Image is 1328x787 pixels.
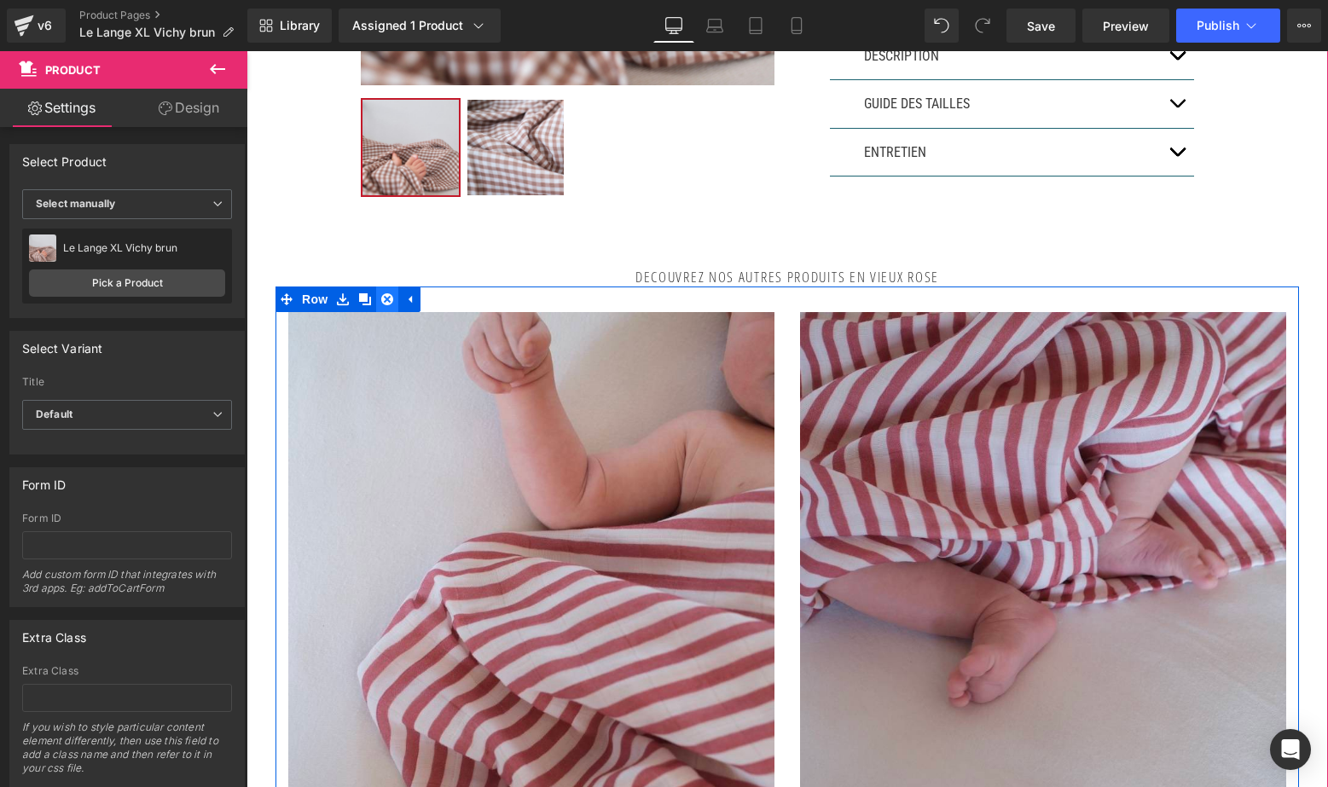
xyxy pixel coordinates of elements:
img: Le Lange XL Vichy brun [221,49,317,145]
div: Select Product [22,145,107,169]
div: Le Lange XL Vichy brun [63,242,225,254]
div: Add custom form ID that integrates with 3rd apps. Eg: addToCartForm [22,568,232,606]
div: Form ID [22,512,232,524]
span: Row [51,235,85,261]
span: Publish [1197,19,1239,32]
a: Remove Row [130,235,152,261]
button: Publish [1176,9,1280,43]
a: Tablet [735,9,776,43]
div: Assigned 1 Product [352,17,487,34]
div: Form ID [22,468,66,492]
b: Select manually [36,197,115,210]
div: Open Intercom Messenger [1270,729,1311,770]
button: More [1287,9,1321,43]
img: Le Lange XL Vichy brun [116,49,212,145]
div: v6 [34,14,55,37]
a: Clone Row [107,235,130,261]
a: Expand / Collapse [152,235,174,261]
a: Pick a Product [29,269,225,297]
span: Le Lange XL Vichy brun [79,26,215,39]
a: Product Pages [79,9,247,22]
span: Save [1027,17,1055,35]
span: Preview [1103,17,1149,35]
a: Mobile [776,9,817,43]
div: GUIDE DES TAILLES [618,42,914,64]
p: ENTRETIEN [618,90,914,113]
div: Extra Class [22,621,86,645]
a: Design [127,89,251,127]
div: Select Variant [22,332,103,356]
span: Library [280,18,320,33]
div: Extra Class [22,665,232,677]
a: Laptop [694,9,735,43]
img: pImage [29,234,56,262]
a: New Library [247,9,332,43]
a: Desktop [653,9,694,43]
a: v6 [7,9,66,43]
div: If you wish to style particular content element differently, then use this field to add a class n... [22,720,232,786]
a: Save row [85,235,107,261]
b: Default [36,408,72,420]
span: Product [45,63,101,77]
label: Title [22,376,232,393]
button: Undo [925,9,959,43]
button: Redo [966,9,1000,43]
a: Preview [1082,9,1169,43]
